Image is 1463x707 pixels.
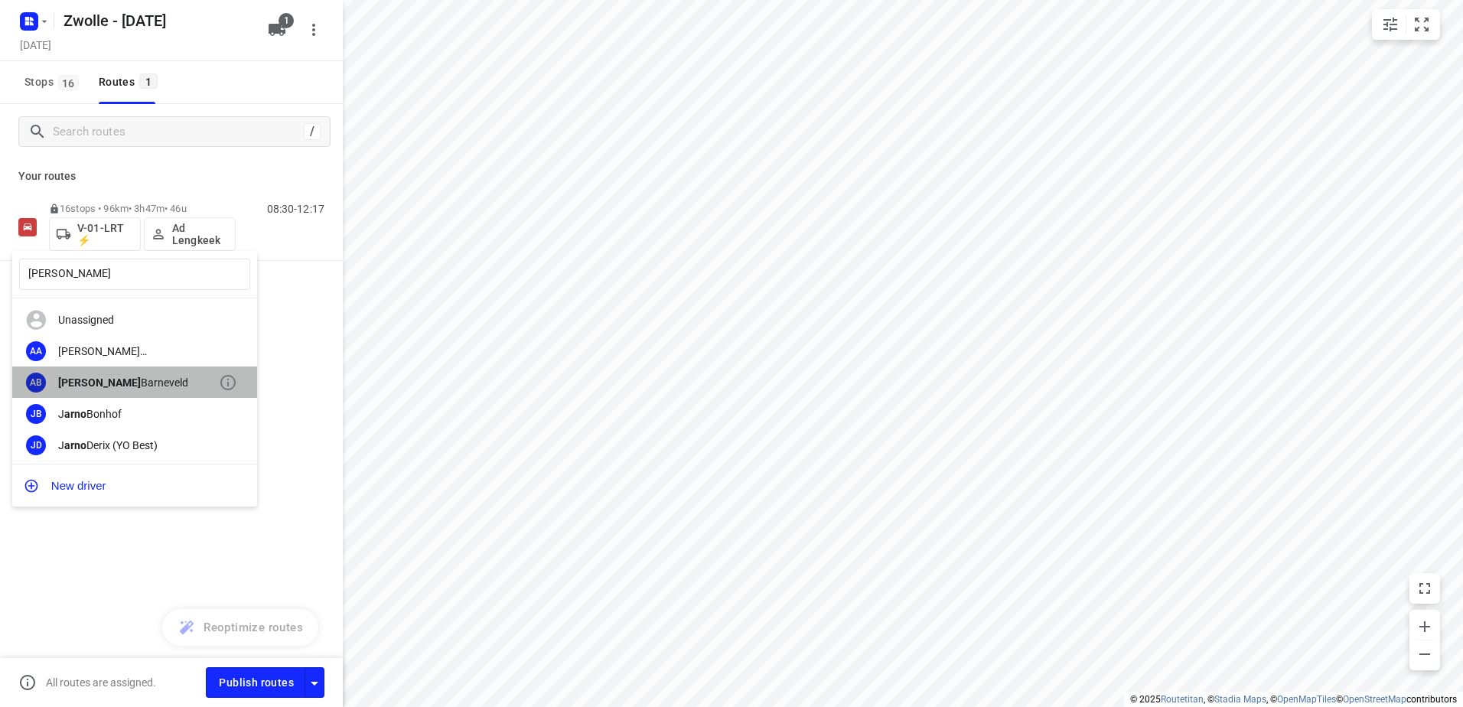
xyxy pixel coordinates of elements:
[12,461,257,492] div: 6S6.[PERSON_NAME]ld [PERSON_NAME]
[64,408,86,420] b: arno
[26,435,46,455] div: JD
[26,373,46,393] div: AB
[12,367,257,398] div: AB[PERSON_NAME]Barneveld
[58,439,219,451] div: J Derix (YO Best)
[26,404,46,424] div: JB
[58,376,219,389] div: Barneveld
[12,471,257,501] button: New driver
[64,439,86,451] b: arno
[12,305,257,336] div: Unassigned
[58,314,219,326] div: Unassigned
[58,345,219,357] div: [PERSON_NAME] ld
[26,341,46,361] div: AA
[58,376,141,389] b: [PERSON_NAME]
[58,408,219,420] div: J Bonhof
[12,429,257,461] div: JDJarnoDerix (YO Best)
[12,398,257,429] div: JBJarnoBonhof
[19,259,250,290] input: Assign to...
[12,336,257,367] div: AA[PERSON_NAME]ld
